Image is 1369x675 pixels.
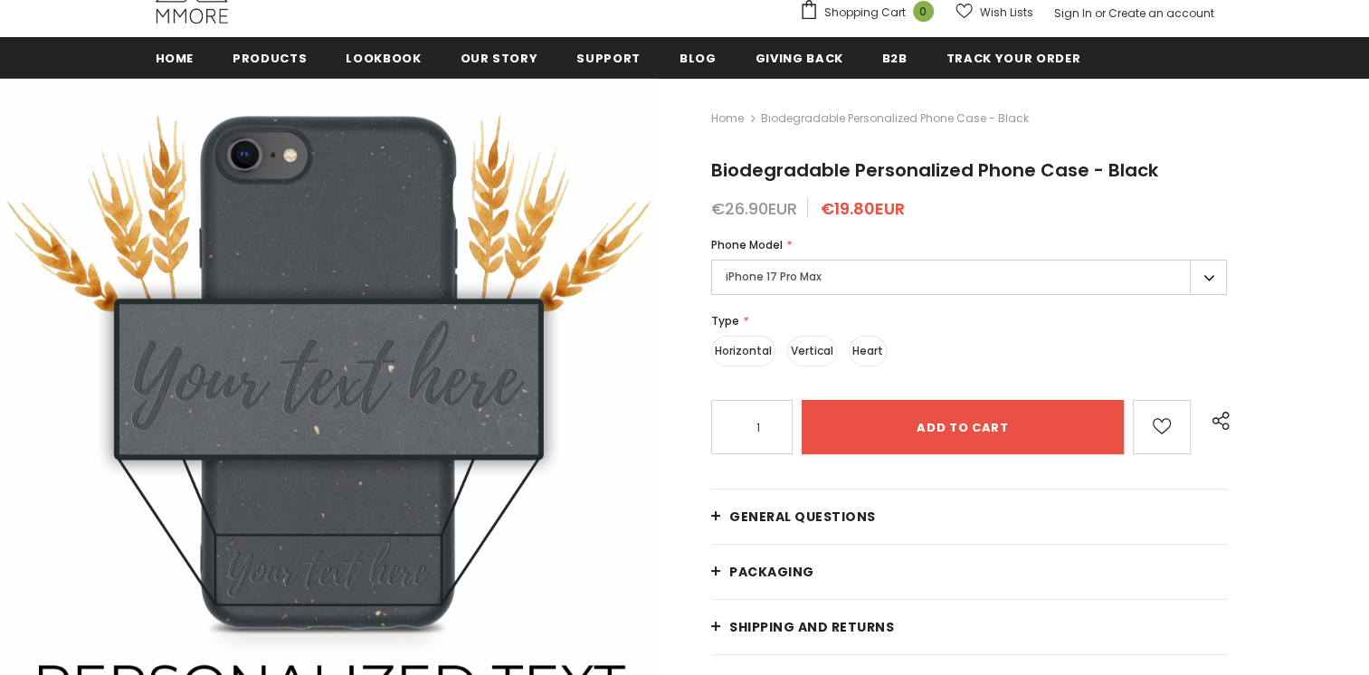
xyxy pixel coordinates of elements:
[576,37,641,78] a: support
[1095,5,1106,21] span: or
[346,37,421,78] a: Lookbook
[787,336,837,366] label: Vertical
[882,50,908,67] span: B2B
[711,545,1227,599] a: PACKAGING
[711,108,744,129] a: Home
[729,618,894,636] span: Shipping and returns
[711,336,775,366] label: Horizontal
[913,1,934,22] span: 0
[980,4,1033,22] span: Wish Lists
[680,37,717,78] a: Blog
[711,600,1227,654] a: Shipping and returns
[346,50,421,67] span: Lookbook
[824,4,906,22] span: Shopping Cart
[461,50,538,67] span: Our Story
[946,37,1080,78] a: Track your order
[802,400,1123,454] input: Add to cart
[946,50,1080,67] span: Track your order
[711,490,1227,544] a: General Questions
[1108,5,1214,21] a: Create an account
[711,197,797,220] span: €26.90EUR
[711,157,1158,183] span: Biodegradable Personalized Phone Case - Black
[156,37,195,78] a: Home
[882,37,908,78] a: B2B
[233,50,307,67] span: Products
[821,197,905,220] span: €19.80EUR
[680,50,717,67] span: Blog
[711,237,783,252] span: Phone Model
[233,37,307,78] a: Products
[711,313,739,328] span: Type
[756,37,843,78] a: Giving back
[761,108,1029,129] span: Biodegradable Personalized Phone Case - Black
[756,50,843,67] span: Giving back
[711,260,1227,295] label: iPhone 17 Pro Max
[576,50,641,67] span: support
[461,37,538,78] a: Our Story
[849,336,887,366] label: Heart
[729,563,814,581] span: PACKAGING
[156,50,195,67] span: Home
[1054,5,1092,21] a: Sign In
[729,508,876,526] span: General Questions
